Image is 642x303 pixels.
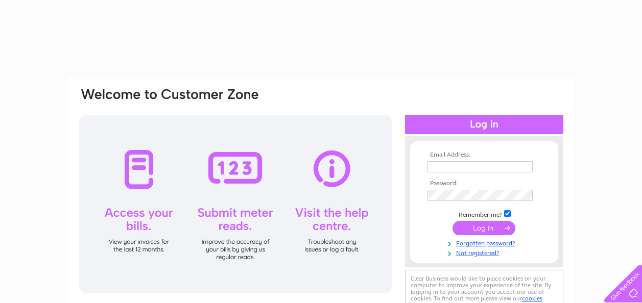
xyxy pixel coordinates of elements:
[427,238,543,247] a: Forgotten password?
[425,151,543,159] th: Email Address:
[453,221,515,235] input: Submit
[427,247,543,257] a: Not registered?
[425,209,543,219] td: Remember me?
[425,180,543,187] th: Password:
